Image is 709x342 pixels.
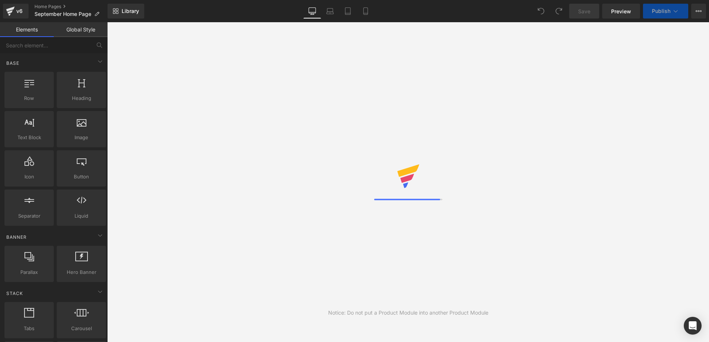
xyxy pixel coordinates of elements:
a: Home Pages [34,4,108,10]
button: Undo [534,4,548,19]
span: Library [122,8,139,14]
div: v6 [15,6,24,16]
button: Publish [643,4,688,19]
a: Global Style [54,22,108,37]
span: Image [59,134,104,141]
span: Tabs [7,325,52,332]
span: Icon [7,173,52,181]
span: Carousel [59,325,104,332]
a: v6 [3,4,29,19]
span: Base [6,60,20,67]
span: Hero Banner [59,268,104,276]
span: Liquid [59,212,104,220]
a: Preview [602,4,640,19]
span: Text Block [7,134,52,141]
a: New Library [108,4,144,19]
div: Notice: Do not put a Product Module into another Product Module [328,309,488,317]
span: Banner [6,234,27,241]
span: Separator [7,212,52,220]
a: Tablet [339,4,357,19]
span: Stack [6,290,24,297]
a: Mobile [357,4,375,19]
button: More [691,4,706,19]
span: Button [59,173,104,181]
span: Save [578,7,590,15]
span: September Home Page [34,11,91,17]
span: Parallax [7,268,52,276]
button: Redo [551,4,566,19]
a: Laptop [321,4,339,19]
span: Row [7,94,52,102]
span: Publish [652,8,670,14]
div: Open Intercom Messenger [684,317,702,335]
a: Desktop [303,4,321,19]
span: Preview [611,7,631,15]
span: Heading [59,94,104,102]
